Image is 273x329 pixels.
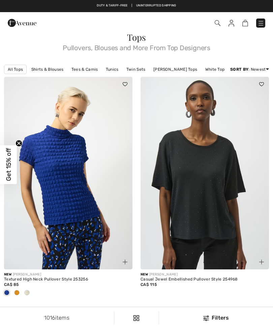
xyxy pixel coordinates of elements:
[12,288,22,299] div: Medallion
[4,42,269,51] span: Pullovers, Blouses and More From Top Designers
[4,282,19,287] span: CA$ 85
[230,67,248,72] strong: Sort By
[28,65,67,74] a: Shirts & Blouses
[141,272,269,277] div: [PERSON_NAME]
[259,82,264,86] img: heart_black_full.svg
[127,31,146,43] span: Tops
[215,20,220,26] img: Search
[5,148,12,181] span: Get 15% off
[123,82,127,86] img: heart_black_full.svg
[4,77,132,269] img: Textured High Neck Pullover Style 253256. Vanilla 30
[4,277,132,282] div: Textured High Neck Pullover Style 253256
[8,16,36,30] img: 1ère Avenue
[102,65,122,74] a: Tunics
[230,66,269,72] div: : Newest
[202,65,230,74] a: White Tops
[259,260,264,264] img: plus_v2.svg
[4,272,132,277] div: [PERSON_NAME]
[203,316,209,321] img: Filters
[8,19,36,26] a: 1ère Avenue
[123,260,127,264] img: plus_v2.svg
[150,65,201,74] a: [PERSON_NAME] Tops
[16,140,22,146] button: Close teaser
[68,65,101,74] a: Tees & Camis
[163,314,269,322] div: Filters
[229,20,234,27] img: My Info
[141,77,269,269] img: Casual Jewel Embellished Pullover Style 254968. Black
[22,288,32,299] div: Vanilla 30
[44,315,55,321] span: 1016
[141,277,269,282] div: Casual Jewel Embellished Pullover Style 254968
[242,20,248,26] img: Shopping Bag
[257,20,264,27] img: Menu
[4,272,11,276] span: New
[2,288,12,299] div: Royal Sapphire 163
[141,272,148,276] span: New
[133,315,139,321] img: Filters
[4,65,27,74] a: All Tops
[141,282,157,287] span: CA$ 115
[123,65,149,74] a: Twin Sets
